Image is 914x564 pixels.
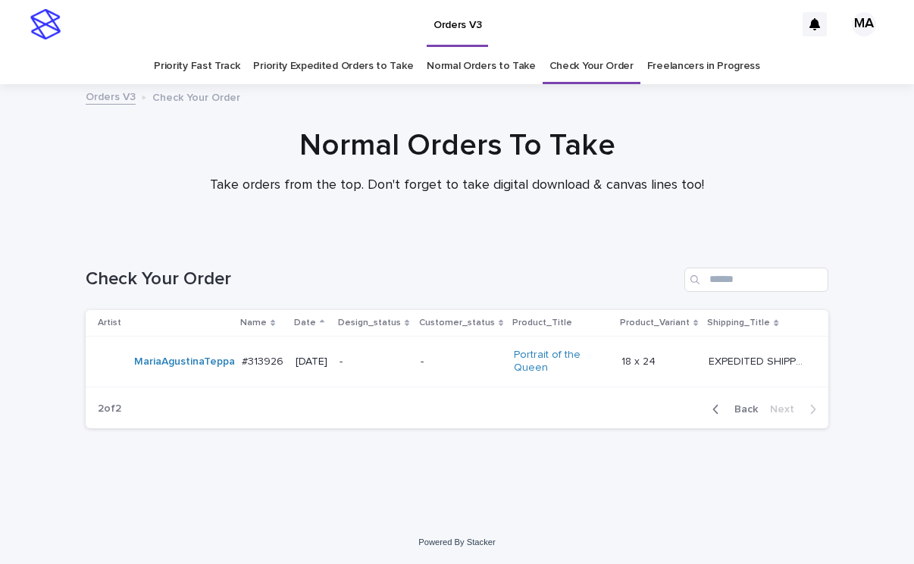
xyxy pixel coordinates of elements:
[86,337,828,387] tr: MariaAgustinaTeppa #313926#313926 [DATE]--Portrait of the Queen 18 x 2418 x 24 EXPEDITED SHIPPING...
[621,352,659,368] p: 18 x 24
[549,49,634,84] a: Check Your Order
[764,403,828,416] button: Next
[154,177,760,194] p: Take orders from the top. Don't forget to take digital download & canvas lines too!
[134,356,235,368] a: MariaAgustinaTeppa
[419,315,495,331] p: Customer_status
[338,315,401,331] p: Design_status
[240,315,267,331] p: Name
[421,356,502,368] p: -
[700,403,764,416] button: Back
[340,356,408,368] p: -
[647,49,760,84] a: Freelancers in Progress
[514,349,609,374] a: Portrait of the Queen
[86,390,133,428] p: 2 of 2
[296,356,327,368] p: [DATE]
[86,127,828,164] h1: Normal Orders To Take
[253,49,413,84] a: Priority Expedited Orders to Take
[242,352,286,368] p: #313926
[707,315,770,331] p: Shipping_Title
[418,537,495,547] a: Powered By Stacker
[709,352,806,368] p: EXPEDITED SHIPPING - preview in 1 business day; delivery up to 5 business days after your approval.
[620,315,690,331] p: Product_Variant
[152,88,240,105] p: Check Your Order
[30,9,61,39] img: stacker-logo-s-only.png
[512,315,572,331] p: Product_Title
[86,87,136,105] a: Orders V3
[98,315,121,331] p: Artist
[427,49,536,84] a: Normal Orders to Take
[154,49,239,84] a: Priority Fast Track
[770,404,803,415] span: Next
[294,315,316,331] p: Date
[852,12,876,36] div: MA
[725,404,758,415] span: Back
[684,268,828,292] input: Search
[86,268,678,290] h1: Check Your Order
